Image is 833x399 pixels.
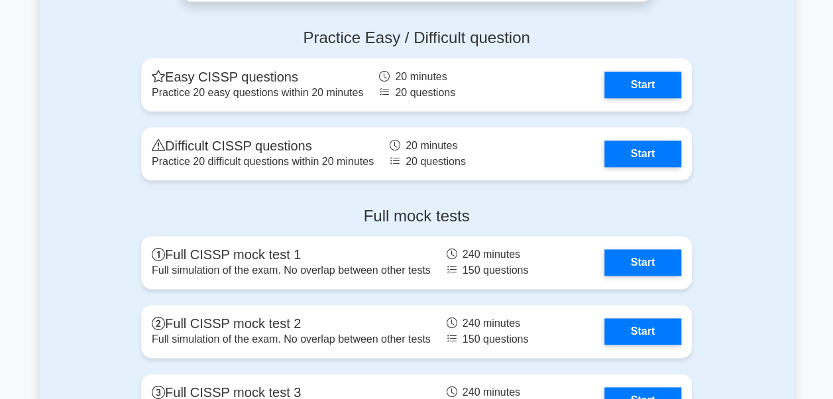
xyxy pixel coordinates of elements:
[604,141,681,167] a: Start
[141,28,692,48] h4: Practice Easy / Difficult question
[141,207,692,226] h4: Full mock tests
[604,318,681,345] a: Start
[604,249,681,276] a: Start
[604,72,681,98] a: Start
